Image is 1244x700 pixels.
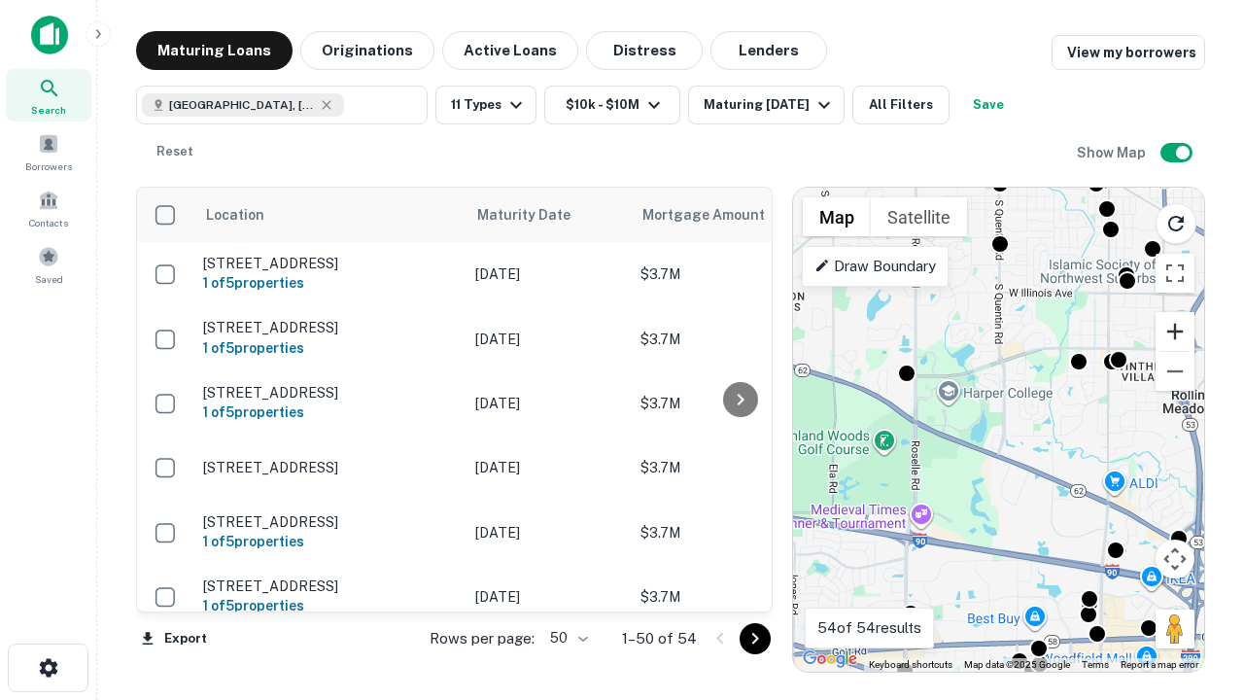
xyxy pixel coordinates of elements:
p: [DATE] [475,263,621,285]
p: [STREET_ADDRESS] [203,459,456,476]
button: $10k - $10M [544,86,680,124]
button: Save your search to get updates of matches that match your search criteria. [957,86,1019,124]
th: Maturity Date [466,188,631,242]
p: Draw Boundary [814,255,936,278]
span: Contacts [29,215,68,230]
a: Terms (opens in new tab) [1082,659,1109,670]
p: [STREET_ADDRESS] [203,513,456,531]
span: Borrowers [25,158,72,174]
span: Saved [35,271,63,287]
a: Open this area in Google Maps (opens a new window) [798,647,862,672]
p: [DATE] [475,329,621,350]
button: Reset [144,132,206,171]
span: Location [205,203,264,227]
h6: 1 of 5 properties [203,595,456,616]
div: Maturing [DATE] [704,93,836,117]
span: Search [31,102,66,118]
button: Zoom out [1156,352,1194,391]
h6: 1 of 5 properties [203,272,456,294]
button: Show street map [803,197,871,236]
button: Lenders [710,31,827,70]
button: Distress [586,31,703,70]
h6: 1 of 5 properties [203,531,456,552]
h6: 1 of 5 properties [203,402,456,423]
button: Originations [300,31,434,70]
a: Saved [6,238,91,291]
p: Rows per page: [430,627,535,650]
p: [DATE] [475,393,621,414]
p: $3.7M [640,329,835,350]
button: Keyboard shortcuts [869,658,952,672]
p: [DATE] [475,586,621,608]
p: [STREET_ADDRESS] [203,319,456,336]
h6: 1 of 5 properties [203,337,456,359]
button: Reload search area [1156,203,1196,244]
button: Show satellite imagery [871,197,967,236]
button: All Filters [852,86,950,124]
a: Report a map error [1121,659,1198,670]
p: [STREET_ADDRESS] [203,577,456,595]
a: Search [6,69,91,122]
th: Mortgage Amount [631,188,845,242]
h6: Show Map [1077,142,1149,163]
p: [DATE] [475,522,621,543]
iframe: Chat Widget [1147,482,1244,576]
div: 50 [542,624,591,652]
button: Toggle fullscreen view [1156,254,1194,293]
p: 54 of 54 results [817,616,921,640]
span: Mortgage Amount [642,203,790,227]
button: Export [136,624,212,653]
div: 0 0 [793,188,1204,672]
p: $3.7M [640,263,835,285]
span: Maturity Date [477,203,596,227]
th: Location [193,188,466,242]
button: Maturing Loans [136,31,293,70]
p: 1–50 of 54 [622,627,697,650]
a: Borrowers [6,125,91,178]
p: $3.7M [640,457,835,478]
button: Active Loans [442,31,578,70]
button: Go to next page [740,623,771,654]
p: $3.7M [640,522,835,543]
span: Map data ©2025 Google [964,659,1070,670]
p: $3.7M [640,393,835,414]
p: [STREET_ADDRESS] [203,255,456,272]
p: [DATE] [475,457,621,478]
img: Google [798,647,862,672]
a: Contacts [6,182,91,234]
span: [GEOGRAPHIC_DATA], [GEOGRAPHIC_DATA] [169,96,315,114]
button: Maturing [DATE] [688,86,845,124]
p: [STREET_ADDRESS] [203,384,456,402]
p: $3.7M [640,586,835,608]
a: View my borrowers [1052,35,1205,70]
button: Zoom in [1156,312,1194,351]
button: Drag Pegman onto the map to open Street View [1156,610,1194,648]
img: capitalize-icon.png [31,16,68,54]
button: 11 Types [435,86,536,124]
